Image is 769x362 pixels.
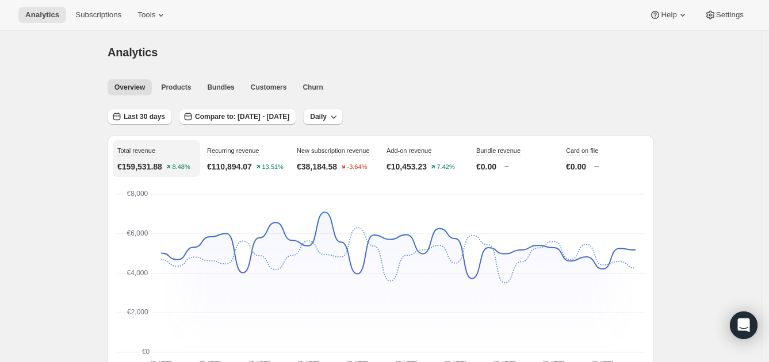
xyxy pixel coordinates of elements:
[172,164,190,171] text: 8.48%
[642,7,695,23] button: Help
[303,83,323,92] span: Churn
[437,164,455,171] text: 7.42%
[75,10,121,20] span: Subscriptions
[18,7,66,23] button: Analytics
[347,164,368,171] text: -3.64%
[117,161,162,172] p: €159,531.88
[297,147,370,154] span: New subscription revenue
[127,308,148,316] text: €2,000
[566,147,598,154] span: Card on file
[207,161,252,172] p: €110,894.07
[127,229,148,237] text: €6,000
[297,161,337,172] p: €38,184.58
[303,109,343,125] button: Daily
[476,161,496,172] p: €0.00
[108,109,172,125] button: Last 30 days
[661,10,676,20] span: Help
[68,7,128,23] button: Subscriptions
[127,269,148,277] text: €4,000
[25,10,59,20] span: Analytics
[730,311,757,339] div: Open Intercom Messenger
[262,164,284,171] text: 13.51%
[117,147,155,154] span: Total revenue
[387,147,431,154] span: Add-on revenue
[142,348,150,356] text: €0
[195,112,289,121] span: Compare to: [DATE] - [DATE]
[124,112,165,121] span: Last 30 days
[137,10,155,20] span: Tools
[114,83,145,92] span: Overview
[476,147,521,154] span: Bundle revenue
[698,7,751,23] button: Settings
[161,83,191,92] span: Products
[179,109,296,125] button: Compare to: [DATE] - [DATE]
[127,190,148,198] text: €8,000
[108,46,158,59] span: Analytics
[387,161,427,172] p: €10,453.23
[716,10,744,20] span: Settings
[131,7,174,23] button: Tools
[207,147,259,154] span: Recurring revenue
[566,161,586,172] p: €0.00
[251,83,287,92] span: Customers
[310,112,327,121] span: Daily
[207,83,234,92] span: Bundles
